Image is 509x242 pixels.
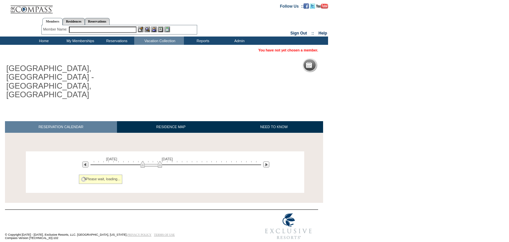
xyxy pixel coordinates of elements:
[184,37,220,45] td: Reports
[63,18,85,25] a: Residences
[225,121,323,133] a: NEED TO KNOW
[98,37,134,45] td: Reservations
[316,4,328,8] a: Subscribe to our YouTube Channel
[134,37,184,45] td: Vacation Collection
[263,161,269,168] img: Next
[258,48,318,52] span: You have not yet chosen a member.
[162,157,173,161] span: [DATE]
[310,4,315,8] a: Follow us on Twitter
[5,121,117,133] a: RESERVATION CALENDAR
[117,121,225,133] a: RESIDENCE MAP
[164,27,170,32] img: b_calculator.gif
[106,157,117,161] span: [DATE]
[158,27,163,32] img: Reservations
[151,27,157,32] img: Impersonate
[318,31,327,36] a: Help
[154,233,175,236] a: TERMS OF USE
[61,37,98,45] td: My Memberships
[81,177,86,182] img: spinner2.gif
[220,37,257,45] td: Admin
[42,18,63,25] a: Members
[79,175,123,184] div: Please wait, loading...
[43,27,69,32] div: Member Name:
[280,3,304,9] td: Follow Us ::
[310,3,315,9] img: Follow us on Twitter
[5,63,153,101] h1: [GEOGRAPHIC_DATA], [GEOGRAPHIC_DATA] - [GEOGRAPHIC_DATA], [GEOGRAPHIC_DATA]
[316,4,328,9] img: Subscribe to our YouTube Channel
[127,233,151,236] a: PRIVACY POLICY
[304,3,309,9] img: Become our fan on Facebook
[138,27,143,32] img: b_edit.gif
[25,37,61,45] td: Home
[290,31,307,36] a: Sign Out
[144,27,150,32] img: View
[311,31,314,36] span: ::
[82,161,88,168] img: Previous
[314,63,365,67] h5: Reservation Calendar
[304,4,309,8] a: Become our fan on Facebook
[85,18,110,25] a: Reservations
